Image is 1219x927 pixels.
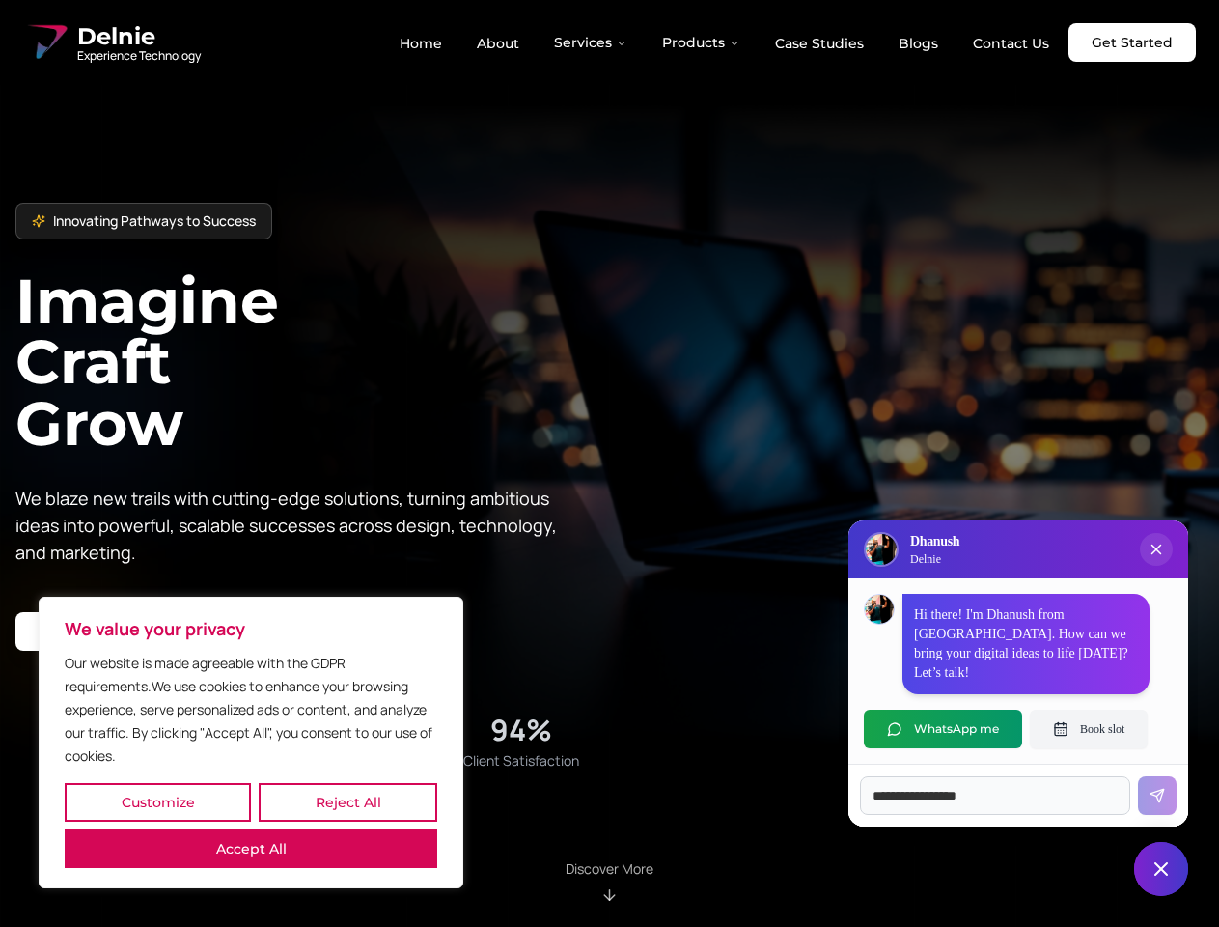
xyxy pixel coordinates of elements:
[910,551,959,567] p: Delnie
[65,783,251,822] button: Customize
[259,783,437,822] button: Reject All
[77,21,201,52] span: Delnie
[490,713,552,747] div: 94%
[65,652,437,768] p: Our website is made agreeable with the GDPR requirements.We use cookies to enhance your browsing ...
[1068,23,1196,62] a: Get Started
[957,27,1065,60] a: Contact Us
[65,617,437,640] p: We value your privacy
[539,23,643,62] button: Services
[1134,842,1188,896] button: Close chat
[1030,710,1148,748] button: Book slot
[914,605,1138,683] p: Hi there! I'm Dhanush from [GEOGRAPHIC_DATA]. How can we bring your digital ideas to life [DATE]?...
[865,595,894,624] img: Dhanush
[23,19,201,66] a: Delnie Logo Full
[566,859,653,904] div: Scroll to About section
[463,751,579,771] span: Client Satisfaction
[384,27,457,60] a: Home
[1140,533,1173,566] button: Close chat popup
[647,23,756,62] button: Products
[65,829,437,868] button: Accept All
[760,27,879,60] a: Case Studies
[866,534,897,565] img: Delnie Logo
[883,27,954,60] a: Blogs
[566,859,653,879] p: Discover More
[864,710,1022,748] button: WhatsApp me
[15,270,610,453] h1: Imagine Craft Grow
[15,612,236,651] a: Start your project with us
[53,211,256,231] span: Innovating Pathways to Success
[15,485,571,566] p: We blaze new trails with cutting-edge solutions, turning ambitious ideas into powerful, scalable ...
[77,48,201,64] span: Experience Technology
[23,19,69,66] img: Delnie Logo
[461,27,535,60] a: About
[384,23,1065,62] nav: Main
[910,532,959,551] h3: Dhanush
